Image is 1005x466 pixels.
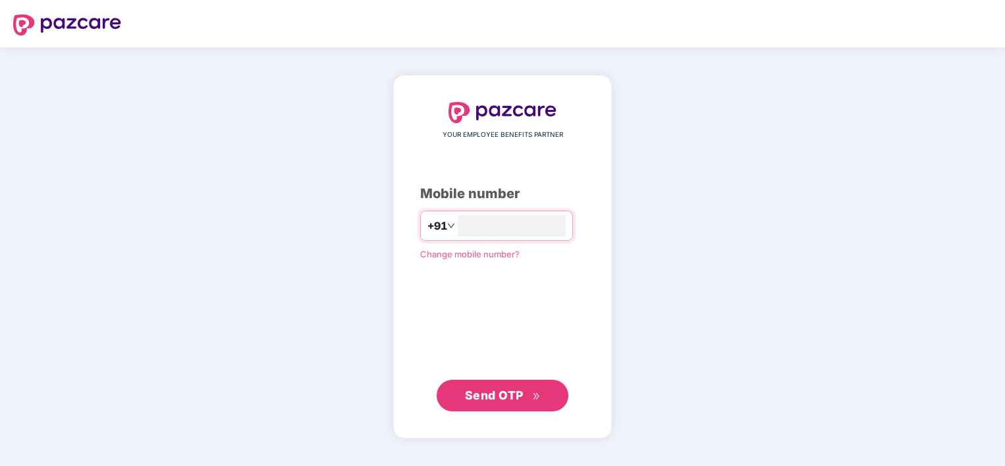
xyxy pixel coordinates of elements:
[443,130,563,140] span: YOUR EMPLOYEE BENEFITS PARTNER
[448,102,557,123] img: logo
[465,388,524,402] span: Send OTP
[13,14,121,36] img: logo
[532,392,541,401] span: double-right
[420,184,585,204] div: Mobile number
[437,380,568,411] button: Send OTPdouble-right
[420,249,520,259] a: Change mobile number?
[427,218,447,234] span: +91
[447,222,455,230] span: down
